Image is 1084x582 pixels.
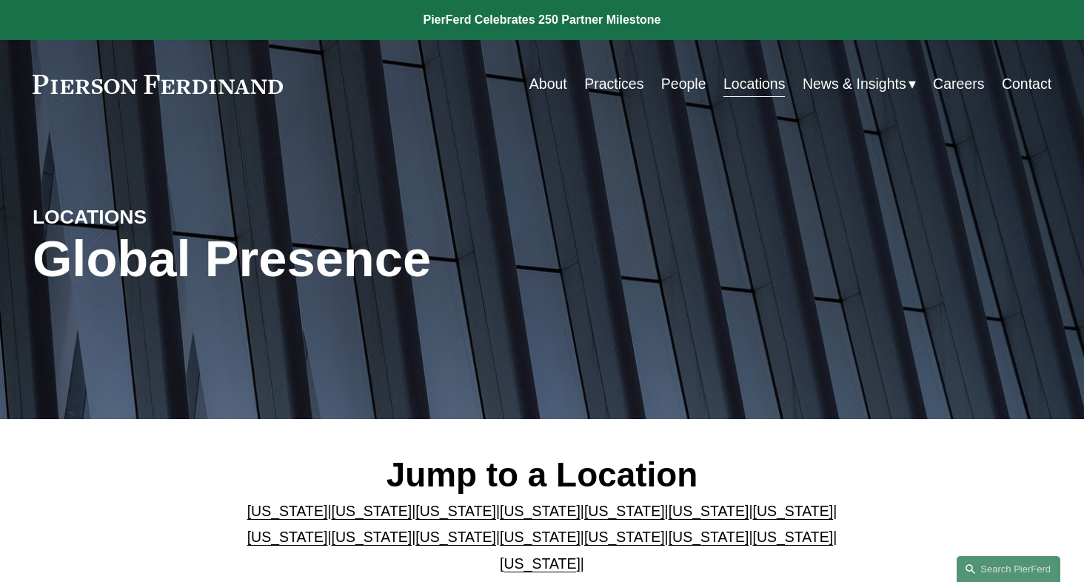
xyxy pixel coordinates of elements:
[584,529,665,545] a: [US_STATE]
[752,503,833,519] a: [US_STATE]
[500,529,581,545] a: [US_STATE]
[415,503,496,519] a: [US_STATE]
[933,70,984,98] a: Careers
[752,529,833,545] a: [US_STATE]
[245,455,840,496] h2: Jump to a Location
[33,205,287,230] h4: LOCATIONS
[669,529,749,545] a: [US_STATE]
[500,555,581,572] a: [US_STATE]
[1002,70,1051,98] a: Contact
[803,71,906,97] span: News & Insights
[584,70,643,98] a: Practices
[247,529,328,545] a: [US_STATE]
[957,556,1060,582] a: Search this site
[415,529,496,545] a: [US_STATE]
[669,503,749,519] a: [US_STATE]
[332,503,412,519] a: [US_STATE]
[500,503,581,519] a: [US_STATE]
[529,70,567,98] a: About
[803,70,916,98] a: folder dropdown
[584,503,665,519] a: [US_STATE]
[723,70,785,98] a: Locations
[33,230,712,289] h1: Global Presence
[661,70,706,98] a: People
[332,529,412,545] a: [US_STATE]
[247,503,328,519] a: [US_STATE]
